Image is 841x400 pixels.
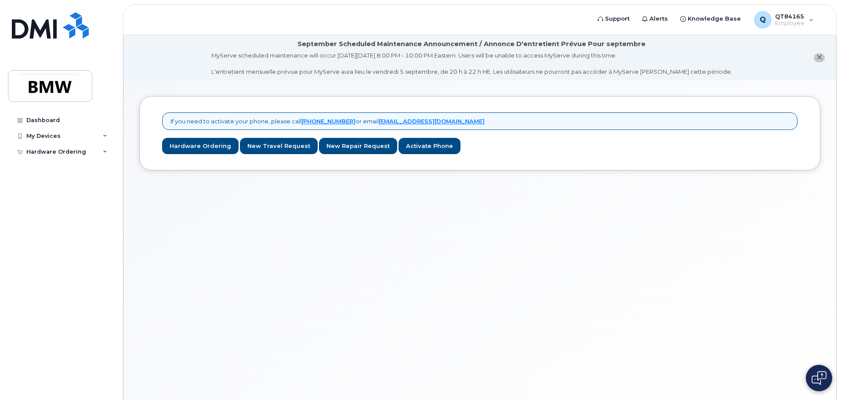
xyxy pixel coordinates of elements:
a: [EMAIL_ADDRESS][DOMAIN_NAME] [379,118,485,125]
a: Activate Phone [399,138,460,154]
a: [PHONE_NUMBER] [301,118,355,125]
button: close notification [814,53,825,62]
a: New Travel Request [240,138,318,154]
a: New Repair Request [319,138,397,154]
div: MyServe scheduled maintenance will occur [DATE][DATE] 8:00 PM - 10:00 PM Eastern. Users will be u... [211,51,732,76]
img: Open chat [812,371,826,385]
p: If you need to activate your phone, please call or email [170,117,485,126]
a: Hardware Ordering [162,138,239,154]
div: September Scheduled Maintenance Announcement / Annonce D'entretient Prévue Pour septembre [297,40,645,49]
